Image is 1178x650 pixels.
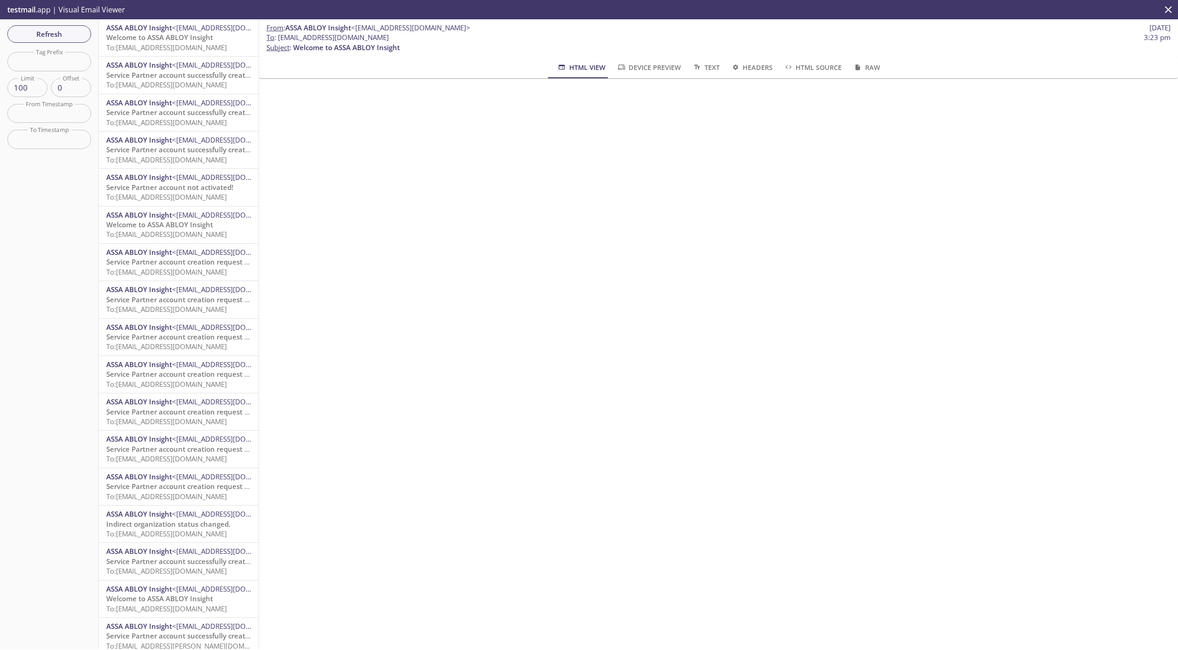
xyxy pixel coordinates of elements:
span: ASSA ABLOY Insight [106,584,172,593]
span: To: [EMAIL_ADDRESS][DOMAIN_NAME] [106,454,227,463]
div: ASSA ABLOY Insight<[EMAIL_ADDRESS][DOMAIN_NAME]>Service Partner account creation request pending ... [99,431,259,467]
span: To: [EMAIL_ADDRESS][DOMAIN_NAME] [106,267,227,276]
span: ASSA ABLOY Insight [106,360,172,369]
span: ASSA ABLOY Insight [106,509,172,518]
span: To: [EMAIL_ADDRESS][DOMAIN_NAME] [106,43,227,52]
span: <[EMAIL_ADDRESS][DOMAIN_NAME]> [172,98,291,107]
span: <[EMAIL_ADDRESS][DOMAIN_NAME]> [172,60,291,69]
span: Service Partner account creation request pending approval [106,444,302,454]
span: <[EMAIL_ADDRESS][DOMAIN_NAME]> [172,472,291,481]
span: ASSA ABLOY Insight [106,397,172,406]
span: Service Partner account successfully created! [106,108,255,117]
span: Indirect organization status changed. [106,519,231,529]
div: ASSA ABLOY Insight<[EMAIL_ADDRESS][DOMAIN_NAME]>Indirect organization status changed.To:[EMAIL_AD... [99,506,259,542]
span: Welcome to ASSA ABLOY Insight [106,220,213,229]
span: <[EMAIL_ADDRESS][DOMAIN_NAME]> [172,173,291,182]
span: Service Partner account creation request submitted [106,332,278,341]
span: To: [EMAIL_ADDRESS][DOMAIN_NAME] [106,305,227,314]
div: ASSA ABLOY Insight<[EMAIL_ADDRESS][DOMAIN_NAME]>Welcome to ASSA ABLOY InsightTo:[EMAIL_ADDRESS][D... [99,581,259,617]
div: ASSA ABLOY Insight<[EMAIL_ADDRESS][DOMAIN_NAME]>Service Partner account successfully created!To:[... [99,132,259,168]
span: Service Partner account creation request submitted [106,295,278,304]
span: Service Partner account creation request submitted [106,407,278,416]
div: ASSA ABLOY Insight<[EMAIL_ADDRESS][DOMAIN_NAME]>Service Partner account not activated!To:[EMAIL_A... [99,169,259,206]
span: ASSA ABLOY Insight [106,135,172,144]
span: Service Partner account successfully created! [106,145,255,154]
span: 3:23 pm [1144,33,1171,42]
span: <[EMAIL_ADDRESS][DOMAIN_NAME]> [172,546,291,556]
span: From [266,23,283,32]
span: To: [EMAIL_ADDRESS][DOMAIN_NAME] [106,492,227,501]
div: ASSA ABLOY Insight<[EMAIL_ADDRESS][DOMAIN_NAME]>Service Partner account creation request submitte... [99,281,259,318]
span: ASSA ABLOY Insight [106,285,172,294]
span: testmail [7,5,35,15]
span: Service Partner account creation request pending approval [106,257,302,266]
span: Raw [853,62,880,73]
span: To: [EMAIL_ADDRESS][DOMAIN_NAME] [106,566,227,575]
div: ASSA ABLOY Insight<[EMAIL_ADDRESS][DOMAIN_NAME]>Service Partner account successfully created!To:[... [99,94,259,131]
span: ASSA ABLOY Insight [106,98,172,107]
span: <[EMAIL_ADDRESS][DOMAIN_NAME]> [172,210,291,219]
p: : [266,33,1171,52]
span: To [266,33,274,42]
span: HTML View [557,62,605,73]
span: <[EMAIL_ADDRESS][DOMAIN_NAME]> [172,584,291,593]
span: To: [EMAIL_ADDRESS][DOMAIN_NAME] [106,155,227,164]
span: ASSA ABLOY Insight [285,23,351,32]
span: To: [EMAIL_ADDRESS][DOMAIN_NAME] [106,604,227,613]
span: Device Preview [617,62,681,73]
span: Service Partner account successfully created! [106,70,255,80]
span: <[EMAIL_ADDRESS][DOMAIN_NAME]> [351,23,470,32]
span: ASSA ABLOY Insight [106,434,172,443]
span: <[EMAIL_ADDRESS][DOMAIN_NAME]> [172,509,291,518]
span: ASSA ABLOY Insight [106,472,172,481]
span: <[EMAIL_ADDRESS][DOMAIN_NAME]> [172,23,291,32]
span: To: [EMAIL_ADDRESS][DOMAIN_NAME] [106,380,227,389]
span: Welcome to ASSA ABLOY Insight [106,594,213,603]
div: ASSA ABLOY Insight<[EMAIL_ADDRESS][DOMAIN_NAME]>Welcome to ASSA ABLOY InsightTo:[EMAIL_ADDRESS][D... [99,207,259,243]
div: ASSA ABLOY Insight<[EMAIL_ADDRESS][DOMAIN_NAME]>Welcome to ASSA ABLOY InsightTo:[EMAIL_ADDRESS][D... [99,19,259,56]
div: ASSA ABLOY Insight<[EMAIL_ADDRESS][DOMAIN_NAME]>Service Partner account creation request pending ... [99,468,259,505]
span: ASSA ABLOY Insight [106,322,172,332]
span: HTML Source [784,62,842,73]
div: ASSA ABLOY Insight<[EMAIL_ADDRESS][DOMAIN_NAME]>Service Partner account creation request pending ... [99,244,259,281]
span: : [EMAIL_ADDRESS][DOMAIN_NAME] [266,33,389,42]
span: To: [EMAIL_ADDRESS][DOMAIN_NAME] [106,342,227,351]
span: <[EMAIL_ADDRESS][DOMAIN_NAME]> [172,322,291,332]
div: ASSA ABLOY Insight<[EMAIL_ADDRESS][DOMAIN_NAME]>Service Partner account creation request submitte... [99,319,259,356]
span: To: [EMAIL_ADDRESS][DOMAIN_NAME] [106,529,227,538]
span: Service Partner account successfully created! [106,631,255,640]
span: ASSA ABLOY Insight [106,60,172,69]
span: Subject [266,43,289,52]
span: <[EMAIL_ADDRESS][DOMAIN_NAME]> [172,135,291,144]
span: Headers [731,62,773,73]
span: Service Partner account successfully created! [106,557,255,566]
span: To: [EMAIL_ADDRESS][DOMAIN_NAME] [106,417,227,426]
span: Welcome to ASSA ABLOY Insight [293,43,400,52]
div: ASSA ABLOY Insight<[EMAIL_ADDRESS][DOMAIN_NAME]>Service Partner account successfully created!To:[... [99,57,259,93]
span: Service Partner account creation request pending approval [106,482,302,491]
button: Refresh [7,25,91,43]
span: <[EMAIL_ADDRESS][DOMAIN_NAME]> [172,285,291,294]
span: To: [EMAIL_ADDRESS][DOMAIN_NAME] [106,230,227,239]
div: ASSA ABLOY Insight<[EMAIL_ADDRESS][DOMAIN_NAME]>Service Partner account successfully created!To:[... [99,543,259,580]
span: Text [692,62,719,73]
span: To: [EMAIL_ADDRESS][DOMAIN_NAME] [106,80,227,89]
span: <[EMAIL_ADDRESS][DOMAIN_NAME]> [172,434,291,443]
span: ASSA ABLOY Insight [106,621,172,631]
span: Service Partner account creation request pending approval [106,369,302,379]
span: ASSA ABLOY Insight [106,546,172,556]
span: Welcome to ASSA ABLOY Insight [106,33,213,42]
span: ASSA ABLOY Insight [106,247,172,257]
span: : [266,23,470,33]
span: <[EMAIL_ADDRESS][DOMAIN_NAME]> [172,621,291,631]
span: Refresh [15,28,84,40]
span: ASSA ABLOY Insight [106,23,172,32]
span: ASSA ABLOY Insight [106,173,172,182]
span: [DATE] [1149,23,1171,33]
span: ASSA ABLOY Insight [106,210,172,219]
span: <[EMAIL_ADDRESS][DOMAIN_NAME]> [172,247,291,257]
div: ASSA ABLOY Insight<[EMAIL_ADDRESS][DOMAIN_NAME]>Service Partner account creation request submitte... [99,393,259,430]
span: <[EMAIL_ADDRESS][DOMAIN_NAME]> [172,360,291,369]
span: To: [EMAIL_ADDRESS][DOMAIN_NAME] [106,118,227,127]
span: <[EMAIL_ADDRESS][DOMAIN_NAME]> [172,397,291,406]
